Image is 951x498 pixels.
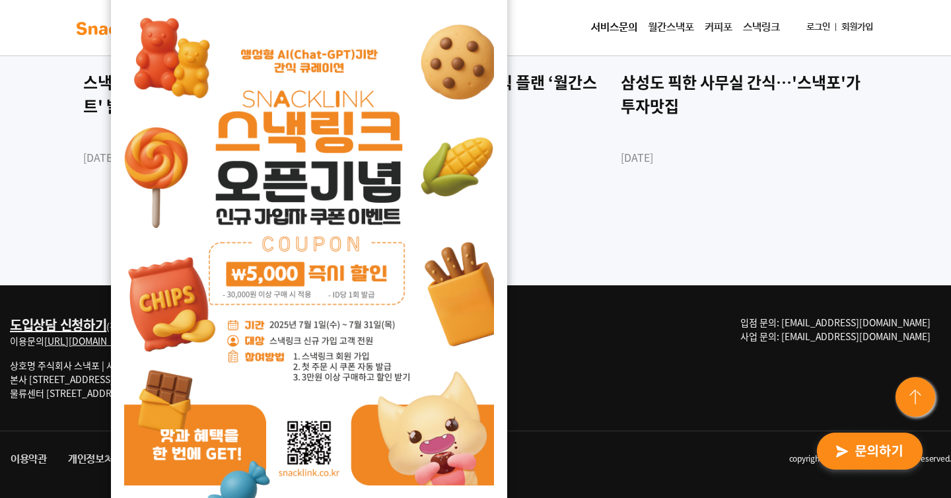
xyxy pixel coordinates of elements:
[643,15,699,41] a: 월간스낵포
[16,71,242,189] a: 스낵포반갑습니다, 고객님!information_desk_person우리 회사 간식 복지 고민이 많으시죠?telephone_receiver상담운영시간평일 : 09:00~17:0...
[586,15,643,41] a: 서비스문의
[84,234,189,244] span: 빠르게 답변 받으실 수 있어요
[42,408,50,419] span: 홈
[400,448,951,472] li: copyright ⓒ 2021 snackfor all rights reserved.
[83,23,331,211] a: News 스낵포, '2023 직장인 간식 생활 리포트' 발행 [DATE]
[801,15,835,40] a: 로그인
[62,39,116,51] span: 운영시간 보기
[49,168,215,181] div: (점심시간 : 12:00~13:00)
[121,409,137,419] span: 대화
[49,89,215,102] div: 반갑습니다, 고객님!
[10,315,106,334] a: 도입상담 신청하기
[170,388,254,421] a: 설정
[621,149,868,165] div: [DATE]
[49,77,242,89] div: 스낵포
[50,142,61,154] img: telephone_receiver
[189,273,211,296] img: 카카오
[49,141,215,155] div: 상담운영시간
[83,149,331,165] div: [DATE]
[699,15,738,41] a: 커피포
[18,197,239,229] a: 문의하기
[10,359,355,400] p: 상호명 주식회사 스낵포 | 사업자등록번호 [PHONE_NUMBER] | 대표자 [PERSON_NAME] 본사 [STREET_ADDRESS] 물류센터 [STREET_ADDRESS]
[57,448,151,472] a: 개인정보처리방침
[49,155,215,168] div: 평일 : 09:00~17:00
[4,388,87,421] a: 홈
[57,37,131,53] button: 운영시간 보기
[83,70,331,118] div: 스낵포, '2023 직장인 간식 생활 리포트' 발행
[621,70,868,118] div: 삼성도 픽한 사무실 간식…'스낵포'가 투자맛집
[114,316,157,325] span: 이용중
[20,279,189,291] h2: 다른 방법으로 문의
[73,18,156,39] img: background-main-color.svg
[44,334,140,347] a: [URL][DOMAIN_NAME]
[49,102,215,128] div: 우리 회사 간식 복지 고민이 많으시죠?
[621,23,868,211] a: News 삼성도 픽한 사무실 간식…'스낵포'가 투자맛집 [DATE]
[57,16,131,34] h1: 스낵포
[836,15,878,40] a: 회원가입
[114,316,135,325] b: 채널톡
[738,15,785,41] a: 스낵링크
[102,206,141,219] span: 문의하기
[740,316,931,343] span: 입점 문의: [EMAIL_ADDRESS][DOMAIN_NAME] 사업 문의: [EMAIL_ADDRESS][DOMAIN_NAME]
[10,316,355,348] div: (평일 9:00~18:00 | 점심시간 12:00~13:00 주말 및 공휴일 휴무) 이용문의 대표전화 [PHONE_NUMBER]
[87,388,170,421] a: 대화
[138,89,150,101] img: information_desk_person
[893,374,940,422] img: floating-button
[204,408,220,419] span: 설정
[100,316,157,326] a: 채널톡이용중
